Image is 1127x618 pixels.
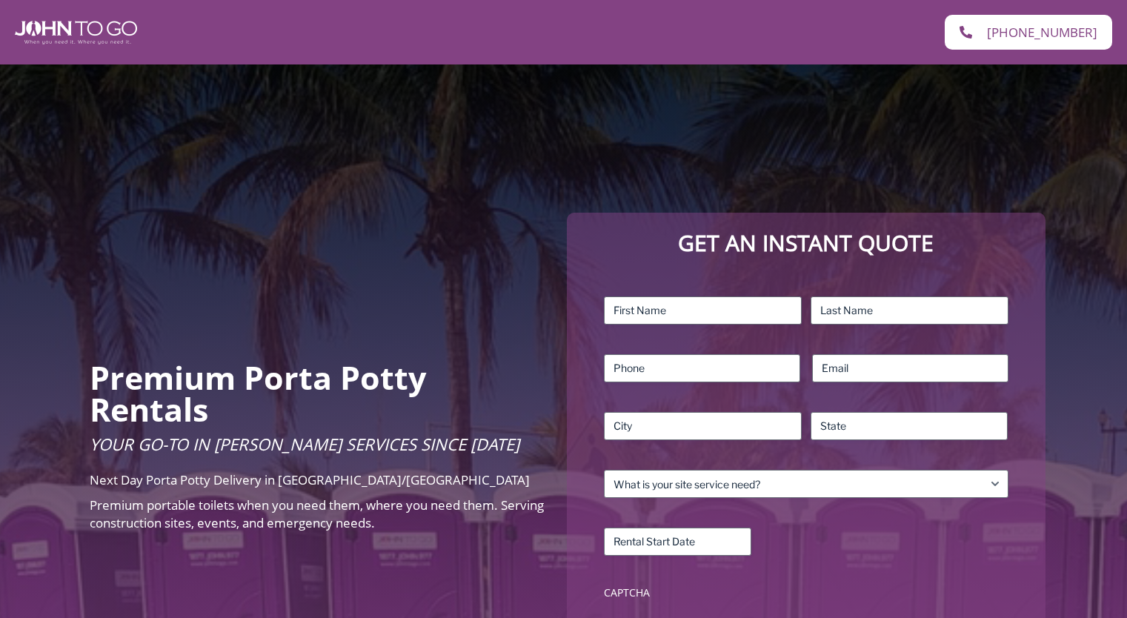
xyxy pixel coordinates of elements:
span: Premium portable toilets when you need them, where you need them. Serving construction sites, eve... [90,496,544,531]
input: Rental Start Date [604,528,751,556]
p: Get an Instant Quote [582,227,1030,259]
input: Email [812,354,1008,382]
input: City [604,412,802,440]
input: State [811,412,1008,440]
h2: Premium Porta Potty Rentals [90,362,545,425]
a: [PHONE_NUMBER] [945,15,1112,50]
label: CAPTCHA [604,585,1008,600]
span: Your Go-To in [PERSON_NAME] Services Since [DATE] [90,433,519,455]
span: Next Day Porta Potty Delivery in [GEOGRAPHIC_DATA]/[GEOGRAPHIC_DATA] [90,471,530,488]
input: Phone [604,354,800,382]
img: John To Go [15,21,137,44]
input: Last Name [811,296,1008,325]
span: [PHONE_NUMBER] [987,26,1097,39]
input: First Name [604,296,802,325]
